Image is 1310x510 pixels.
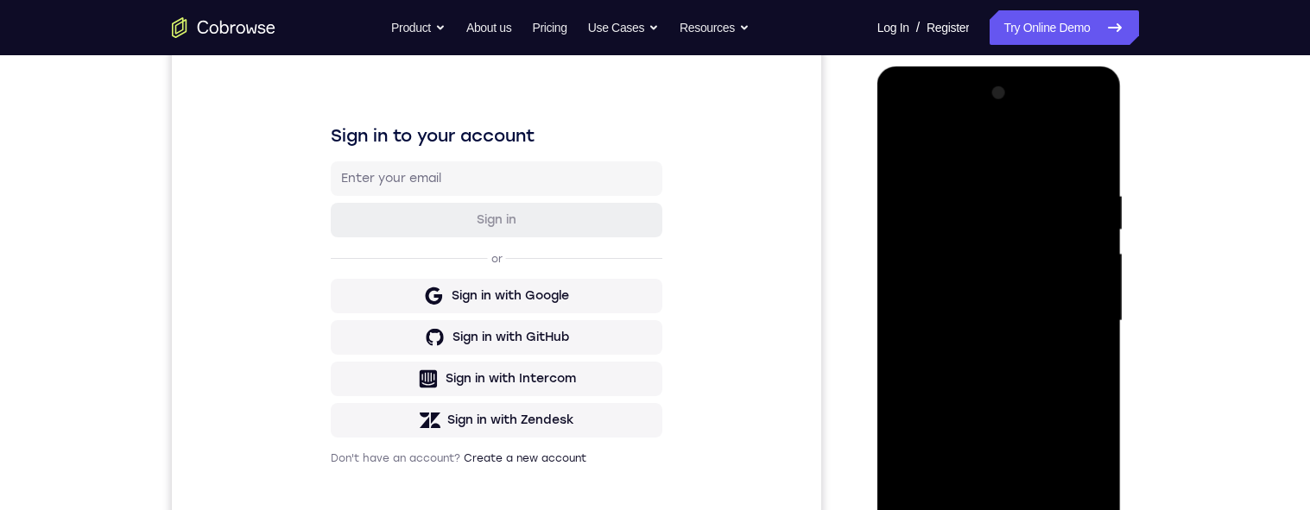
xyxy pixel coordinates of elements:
[275,406,402,424] div: Sign in with Zendesk
[159,446,490,460] p: Don't have an account?
[990,10,1138,45] a: Try Online Demo
[159,356,490,391] button: Sign in with Intercom
[391,10,446,45] button: Product
[274,365,404,382] div: Sign in with Intercom
[316,247,334,261] p: or
[532,10,566,45] a: Pricing
[292,447,415,459] a: Create a new account
[159,315,490,349] button: Sign in with GitHub
[280,282,397,299] div: Sign in with Google
[877,10,909,45] a: Log In
[927,10,969,45] a: Register
[281,324,397,341] div: Sign in with GitHub
[159,274,490,308] button: Sign in with Google
[916,17,920,38] span: /
[466,10,511,45] a: About us
[172,17,275,38] a: Go to the home page
[680,10,750,45] button: Resources
[159,398,490,432] button: Sign in with Zendesk
[588,10,659,45] button: Use Cases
